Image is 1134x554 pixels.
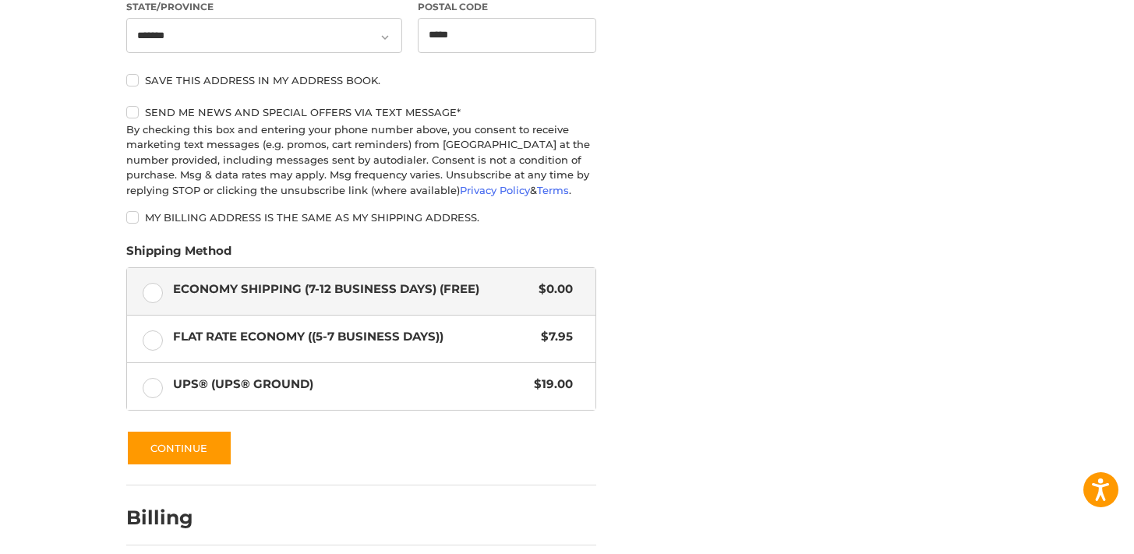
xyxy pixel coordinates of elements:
span: Economy Shipping (7-12 Business Days) (Free) [173,281,532,298]
span: $19.00 [526,376,573,393]
legend: Shipping Method [126,242,231,267]
div: By checking this box and entering your phone number above, you consent to receive marketing text ... [126,122,596,199]
button: Continue [126,430,232,466]
span: $7.95 [533,328,573,346]
span: Flat Rate Economy ((5-7 Business Days)) [173,328,534,346]
span: UPS® (UPS® Ground) [173,376,527,393]
iframe: Google Customer Reviews [1005,512,1134,554]
label: My billing address is the same as my shipping address. [126,211,596,224]
a: Terms [537,184,569,196]
span: $0.00 [531,281,573,298]
label: Send me news and special offers via text message* [126,106,596,118]
a: Privacy Policy [460,184,530,196]
label: Save this address in my address book. [126,74,596,86]
h2: Billing [126,506,217,530]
